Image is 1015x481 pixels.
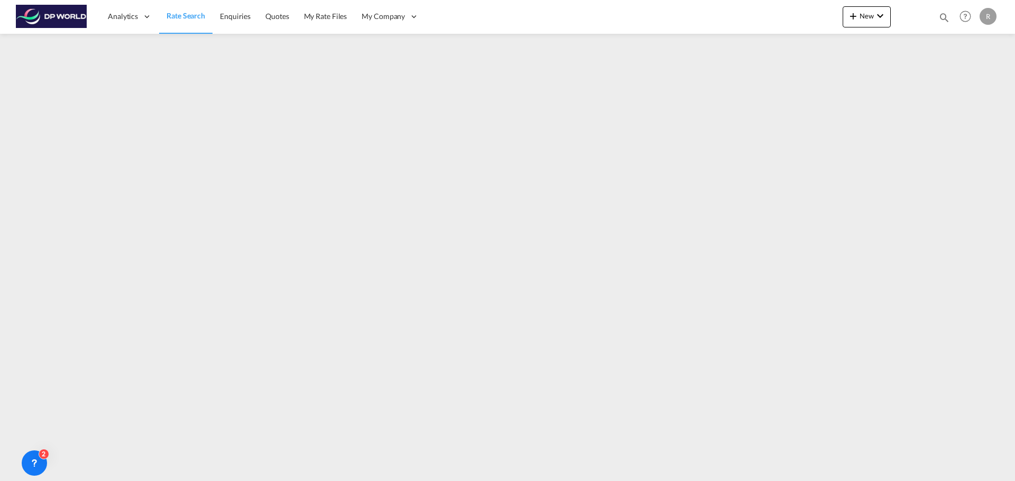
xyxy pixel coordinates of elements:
div: icon-magnify [938,12,950,27]
img: c08ca190194411f088ed0f3ba295208c.png [16,5,87,29]
span: Rate Search [167,11,205,20]
span: My Company [362,11,405,22]
span: Enquiries [220,12,251,21]
md-icon: icon-magnify [938,12,950,23]
span: New [847,12,887,20]
div: Help [956,7,980,26]
md-icon: icon-plus 400-fg [847,10,860,22]
button: icon-plus 400-fgNewicon-chevron-down [843,6,891,27]
span: Analytics [108,11,138,22]
div: R [980,8,996,25]
span: My Rate Files [304,12,347,21]
md-icon: icon-chevron-down [874,10,887,22]
span: Help [956,7,974,25]
span: Quotes [265,12,289,21]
